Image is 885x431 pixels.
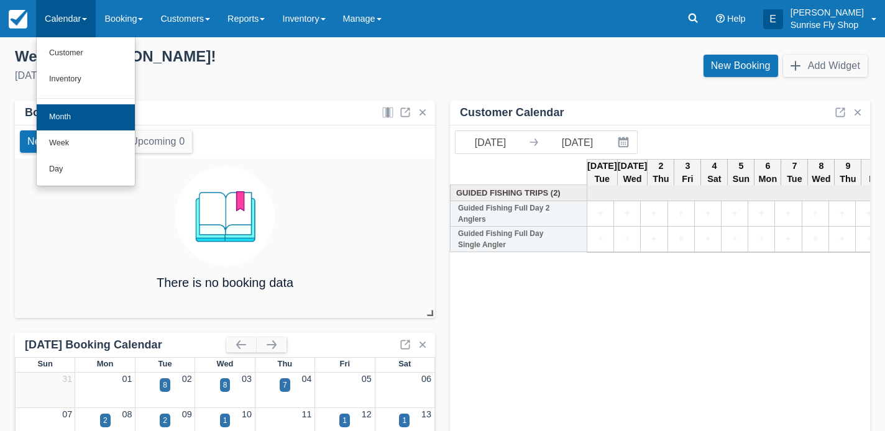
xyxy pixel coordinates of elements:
div: 8 [163,379,167,391]
div: Welcome , [PERSON_NAME] ! [15,47,433,66]
a: 06 [421,374,431,384]
a: + [617,207,637,220]
a: 04 [301,374,311,384]
div: E [763,9,783,29]
input: End Date [543,131,612,153]
div: Customer Calendar [460,106,564,120]
span: Tue [158,359,172,368]
a: + [859,207,879,220]
div: 2 [163,415,167,426]
span: Wed [216,359,233,368]
a: + [778,232,798,246]
span: Sun [37,359,52,368]
a: + [832,232,852,246]
th: 4 Sat [701,159,728,186]
a: + [590,232,610,246]
th: 6 Mon [754,159,781,186]
a: + [644,207,664,220]
a: + [751,232,771,246]
div: [DATE] Booking Calendar [25,338,226,352]
a: 12 [362,409,372,419]
a: + [698,207,718,220]
a: Day [37,157,135,183]
span: Sat [398,359,411,368]
ul: Calendar [36,37,135,186]
a: + [725,232,745,246]
div: 7 [283,379,287,391]
button: New 0 [20,130,63,153]
a: 01 [122,374,132,384]
a: Guided Fishing Trips (2) [454,187,584,199]
a: 02 [182,374,192,384]
a: + [725,207,745,220]
a: 31 [62,374,72,384]
a: + [859,232,879,246]
th: 2 Thu [648,159,674,186]
a: Month [37,104,135,130]
div: 1 [402,415,406,426]
a: + [671,232,691,246]
a: + [805,232,825,246]
a: + [590,207,610,220]
span: Fri [340,359,351,368]
div: 1 [342,415,347,426]
div: [DATE] [15,68,433,83]
a: + [805,207,825,220]
div: Bookings by Month [25,106,130,120]
a: 07 [62,409,72,419]
a: 09 [182,409,192,419]
th: 3 Fri [674,159,701,186]
div: 2 [103,415,108,426]
th: 7 Tue [781,159,808,186]
a: + [751,207,771,220]
a: + [832,207,852,220]
a: + [617,232,637,246]
button: Interact with the calendar and add the check-in date for your trip. [612,131,637,153]
a: + [671,207,691,220]
span: Thu [278,359,293,368]
span: Help [727,14,746,24]
th: [DATE] Tue [587,159,618,186]
input: Start Date [456,131,525,153]
a: Week [37,130,135,157]
th: Guided Fishing Full Day Single Angler [451,227,587,252]
th: Guided Fishing Full Day 2 Anglers [451,201,587,227]
a: + [644,232,664,246]
a: Inventory [37,66,135,93]
p: Sunrise Fly Shop [791,19,864,31]
p: [PERSON_NAME] [791,6,864,19]
h4: There is no booking data [157,276,293,289]
div: 1 [223,415,227,426]
a: + [778,207,798,220]
a: New Booking [704,55,778,77]
button: Upcoming 0 [123,130,192,153]
img: booking.png [175,166,275,266]
th: 8 Wed [808,159,835,186]
a: 03 [242,374,252,384]
img: checkfront-main-nav-mini-logo.png [9,10,27,29]
i: Help [716,14,725,23]
span: Mon [97,359,114,368]
a: 08 [122,409,132,419]
a: 10 [242,409,252,419]
a: 05 [362,374,372,384]
a: 11 [301,409,311,419]
a: 13 [421,409,431,419]
th: 9 Thu [835,159,861,186]
button: Add Widget [783,55,868,77]
a: + [698,232,718,246]
th: [DATE] Wed [617,159,648,186]
a: Customer [37,40,135,66]
th: 5 Sun [728,159,754,186]
div: 8 [223,379,227,391]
